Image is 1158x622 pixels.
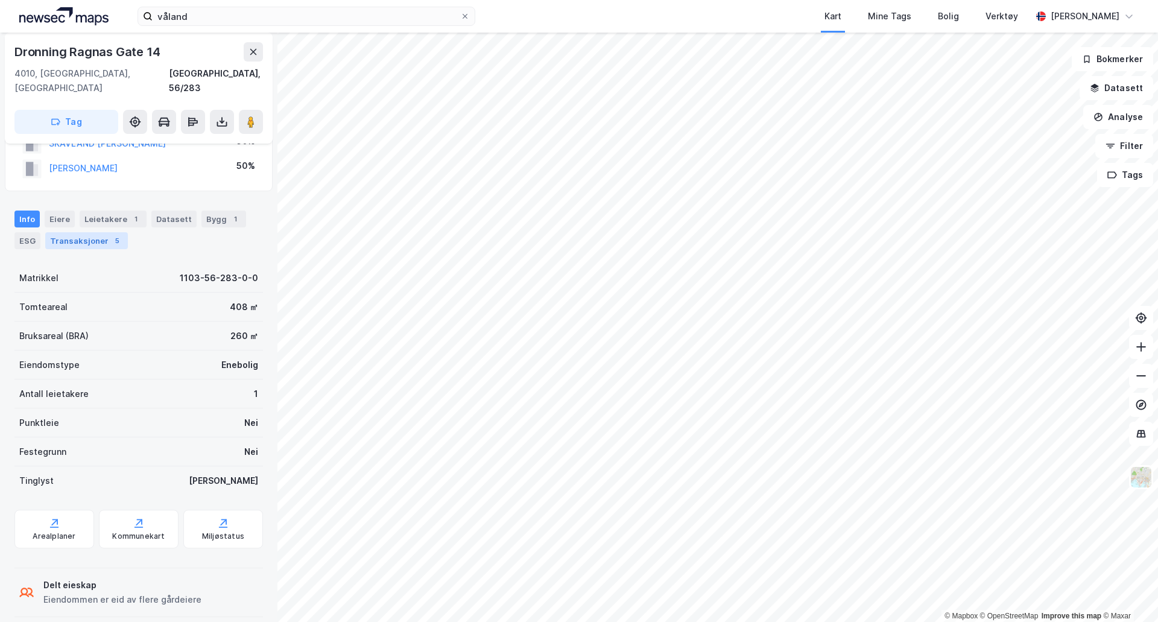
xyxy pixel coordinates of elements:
[14,42,162,62] div: Dronning Ragnas Gate 14
[1130,466,1153,489] img: Z
[189,474,258,488] div: [PERSON_NAME]
[221,358,258,372] div: Enebolig
[19,7,109,25] img: logo.a4113a55bc3d86da70a041830d287a7e.svg
[244,445,258,459] div: Nei
[1097,163,1153,187] button: Tags
[868,9,911,24] div: Mine Tags
[19,329,89,343] div: Bruksareal (BRA)
[14,110,118,134] button: Tag
[236,159,255,173] div: 50%
[14,66,169,95] div: 4010, [GEOGRAPHIC_DATA], [GEOGRAPHIC_DATA]
[19,445,66,459] div: Festegrunn
[938,9,959,24] div: Bolig
[244,416,258,430] div: Nei
[19,300,68,314] div: Tomteareal
[14,232,40,249] div: ESG
[1098,564,1158,622] iframe: Chat Widget
[45,211,75,227] div: Eiere
[19,271,59,285] div: Matrikkel
[130,213,142,225] div: 1
[944,612,978,620] a: Mapbox
[19,474,54,488] div: Tinglyst
[80,211,147,227] div: Leietakere
[19,387,89,401] div: Antall leietakere
[980,612,1039,620] a: OpenStreetMap
[254,387,258,401] div: 1
[1095,134,1153,158] button: Filter
[1072,47,1153,71] button: Bokmerker
[230,300,258,314] div: 408 ㎡
[1042,612,1101,620] a: Improve this map
[14,211,40,227] div: Info
[824,9,841,24] div: Kart
[986,9,1018,24] div: Verktøy
[151,211,197,227] div: Datasett
[202,532,244,541] div: Miljøstatus
[1080,76,1153,100] button: Datasett
[45,232,128,249] div: Transaksjoner
[229,213,241,225] div: 1
[43,578,201,592] div: Delt eieskap
[180,271,258,285] div: 1103-56-283-0-0
[1051,9,1119,24] div: [PERSON_NAME]
[1083,105,1153,129] button: Analyse
[230,329,258,343] div: 260 ㎡
[111,235,123,247] div: 5
[43,592,201,607] div: Eiendommen er eid av flere gårdeiere
[19,358,80,372] div: Eiendomstype
[1098,564,1158,622] div: Kontrollprogram for chat
[33,532,75,541] div: Arealplaner
[19,416,59,430] div: Punktleie
[153,7,460,25] input: Søk på adresse, matrikkel, gårdeiere, leietakere eller personer
[201,211,246,227] div: Bygg
[169,66,263,95] div: [GEOGRAPHIC_DATA], 56/283
[112,532,165,541] div: Kommunekart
